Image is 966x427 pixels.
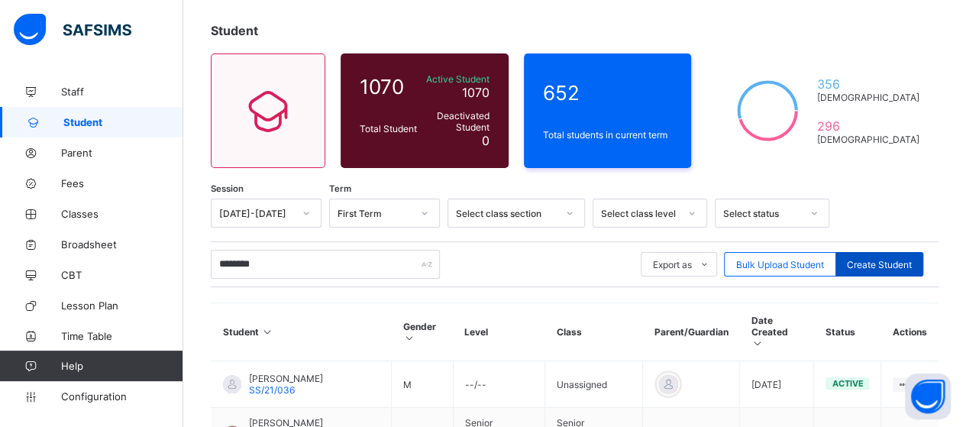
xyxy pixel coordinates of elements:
[832,378,863,389] span: active
[817,134,919,145] span: [DEMOGRAPHIC_DATA]
[63,116,183,128] span: Student
[425,110,489,133] span: Deactivated Student
[249,373,323,384] span: [PERSON_NAME]
[356,119,421,138] div: Total Student
[360,75,417,99] span: 1070
[453,303,545,361] th: Level
[543,81,673,105] span: 652
[905,374,951,419] button: Open asap
[814,303,881,361] th: Status
[653,259,692,270] span: Export as
[881,303,939,361] th: Actions
[61,269,183,281] span: CBT
[723,208,801,219] div: Select status
[61,360,183,372] span: Help
[61,390,183,403] span: Configuration
[740,303,814,361] th: Date Created
[211,23,258,38] span: Student
[61,238,183,251] span: Broadsheet
[817,76,919,92] span: 356
[545,361,643,408] td: Unassigned
[392,361,454,408] td: M
[61,208,183,220] span: Classes
[736,259,824,270] span: Bulk Upload Student
[212,303,392,361] th: Student
[643,303,740,361] th: Parent/Guardian
[14,14,131,46] img: safsims
[425,73,489,85] span: Active Student
[601,208,679,219] div: Select class level
[817,92,919,103] span: [DEMOGRAPHIC_DATA]
[61,299,183,312] span: Lesson Plan
[462,85,489,100] span: 1070
[392,303,454,361] th: Gender
[249,384,295,396] span: SS/21/036
[329,183,351,194] span: Term
[456,208,557,219] div: Select class section
[545,303,643,361] th: Class
[847,259,912,270] span: Create Student
[453,361,545,408] td: --/--
[261,326,274,338] i: Sort in Ascending Order
[543,129,673,141] span: Total students in current term
[482,133,489,148] span: 0
[403,332,416,344] i: Sort in Ascending Order
[61,147,183,159] span: Parent
[219,208,293,219] div: [DATE]-[DATE]
[61,177,183,189] span: Fees
[751,338,764,349] i: Sort in Ascending Order
[61,86,183,98] span: Staff
[211,183,244,194] span: Session
[817,118,919,134] span: 296
[338,208,412,219] div: First Term
[740,361,814,408] td: [DATE]
[61,330,183,342] span: Time Table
